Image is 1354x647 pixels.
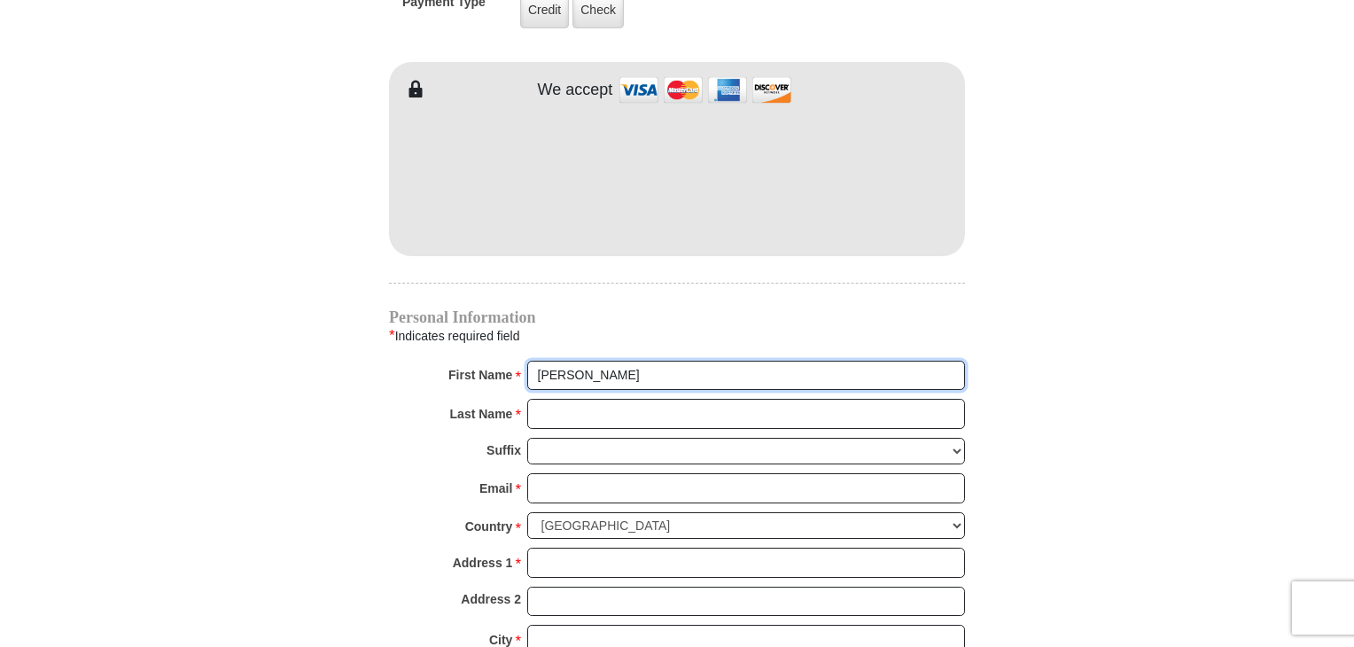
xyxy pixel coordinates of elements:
strong: Last Name [450,401,513,426]
img: credit cards accepted [617,71,794,109]
strong: Email [479,476,512,501]
h4: Personal Information [389,310,965,324]
strong: Address 1 [453,550,513,575]
strong: Country [465,514,513,539]
strong: Address 2 [461,587,521,612]
strong: First Name [448,362,512,387]
div: Indicates required field [389,324,965,347]
h4: We accept [538,81,613,100]
strong: Suffix [486,438,521,463]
